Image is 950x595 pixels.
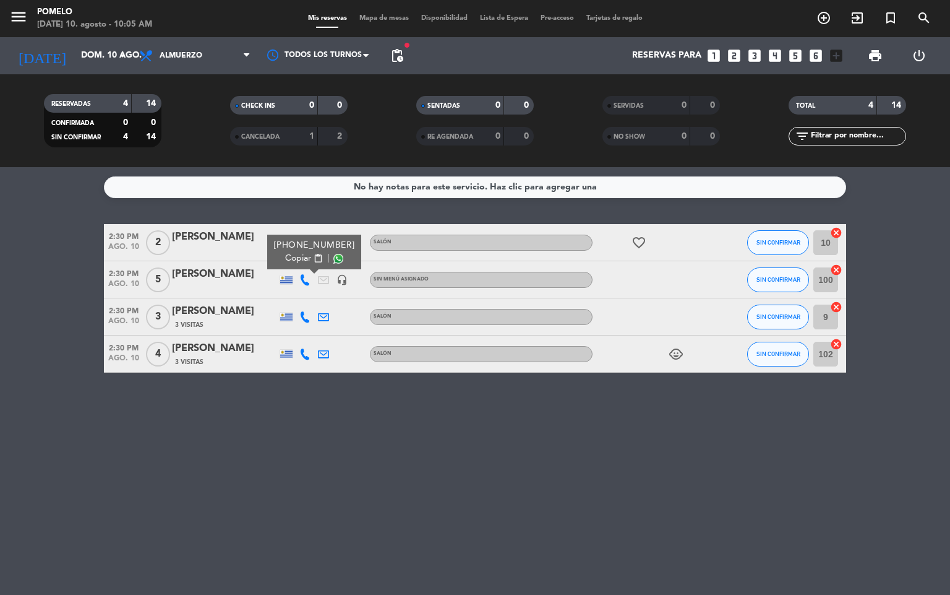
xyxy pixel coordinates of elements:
div: [PHONE_NUMBER] [274,239,355,252]
i: add_circle_outline [816,11,831,25]
span: SERVIDAS [614,103,644,109]
div: [PERSON_NAME] [172,266,277,282]
button: SIN CONFIRMAR [747,267,809,292]
button: SIN CONFIRMAR [747,230,809,255]
span: 4 [146,342,170,367]
div: [DATE] 10. agosto - 10:05 AM [37,19,152,31]
i: exit_to_app [850,11,865,25]
strong: 0 [151,118,158,127]
i: filter_list [795,129,810,144]
span: Lista de Espera [474,15,534,22]
strong: 14 [146,99,158,108]
div: No hay notas para este servicio. Haz clic para agregar una [354,180,597,194]
strong: 0 [495,132,500,141]
strong: 1 [309,132,314,141]
span: print [868,48,883,63]
span: 5 [146,267,170,292]
button: Copiarcontent_paste [285,252,323,265]
span: Pre-acceso [534,15,580,22]
span: SIN CONFIRMAR [51,134,101,141]
span: CONFIRMADA [51,120,94,126]
i: cancel [830,227,842,239]
span: Almuerzo [160,51,202,60]
span: 3 Visitas [175,357,203,367]
button: SIN CONFIRMAR [747,342,809,367]
span: Mis reservas [302,15,353,22]
span: SIN CONFIRMAR [756,276,800,283]
span: RE AGENDADA [427,134,473,140]
span: Disponibilidad [415,15,474,22]
strong: 2 [337,132,344,141]
i: search [917,11,931,25]
span: ago. 10 [104,317,143,331]
div: [PERSON_NAME] [172,341,277,357]
i: child_care [669,347,683,362]
i: arrow_drop_down [115,48,130,63]
div: Pomelo [37,6,152,19]
i: looks_5 [787,48,803,64]
strong: 0 [524,132,531,141]
i: power_settings_new [912,48,926,63]
i: headset_mic [336,274,348,285]
strong: 4 [123,99,128,108]
span: ago. 10 [104,243,143,257]
strong: 0 [309,101,314,110]
span: | [327,252,330,265]
strong: 0 [710,132,717,141]
i: looks_4 [767,48,783,64]
span: RESERVADAS [51,101,91,107]
i: cancel [830,264,842,276]
strong: 0 [524,101,531,110]
span: SENTADAS [427,103,460,109]
span: SIN CONFIRMAR [756,350,800,357]
strong: 0 [495,101,500,110]
strong: 0 [337,101,344,110]
span: CHECK INS [241,103,275,109]
span: CANCELADA [241,134,280,140]
strong: 4 [123,132,128,141]
input: Filtrar por nombre... [810,129,905,143]
span: Sin menú asignado [374,277,429,282]
span: 2 [146,230,170,255]
span: SIN CONFIRMAR [756,313,800,320]
span: Copiar [285,252,311,265]
i: looks_one [706,48,722,64]
i: looks_6 [808,48,824,64]
span: 3 Visitas [175,320,203,330]
i: looks_3 [747,48,763,64]
i: favorite_border [631,235,646,250]
i: cancel [830,301,842,313]
strong: 14 [146,132,158,141]
span: 2:30 PM [104,303,143,317]
span: Salón [374,314,392,319]
button: SIN CONFIRMAR [747,305,809,329]
span: 3 [146,305,170,329]
button: menu [9,7,28,30]
span: SIN CONFIRMAR [756,239,800,246]
div: [PERSON_NAME] [172,303,277,319]
div: [PERSON_NAME] [172,229,277,245]
i: [DATE] [9,42,75,69]
strong: 4 [868,101,873,110]
i: menu [9,7,28,26]
span: TOTAL [796,103,815,109]
i: looks_two [726,48,742,64]
span: fiber_manual_record [403,41,411,49]
strong: 0 [682,132,687,141]
span: Tarjetas de regalo [580,15,649,22]
i: add_box [828,48,844,64]
i: cancel [830,338,842,350]
span: pending_actions [390,48,404,63]
strong: 0 [710,101,717,110]
span: Salón [374,240,392,245]
div: LOG OUT [897,37,941,74]
span: Salón [374,351,392,356]
span: NO SHOW [614,134,645,140]
strong: 14 [891,101,904,110]
i: turned_in_not [883,11,898,25]
strong: 0 [123,118,128,127]
span: ago. 10 [104,280,143,294]
span: ago. 10 [104,354,143,368]
span: Mapa de mesas [353,15,415,22]
span: content_paste [314,254,323,263]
